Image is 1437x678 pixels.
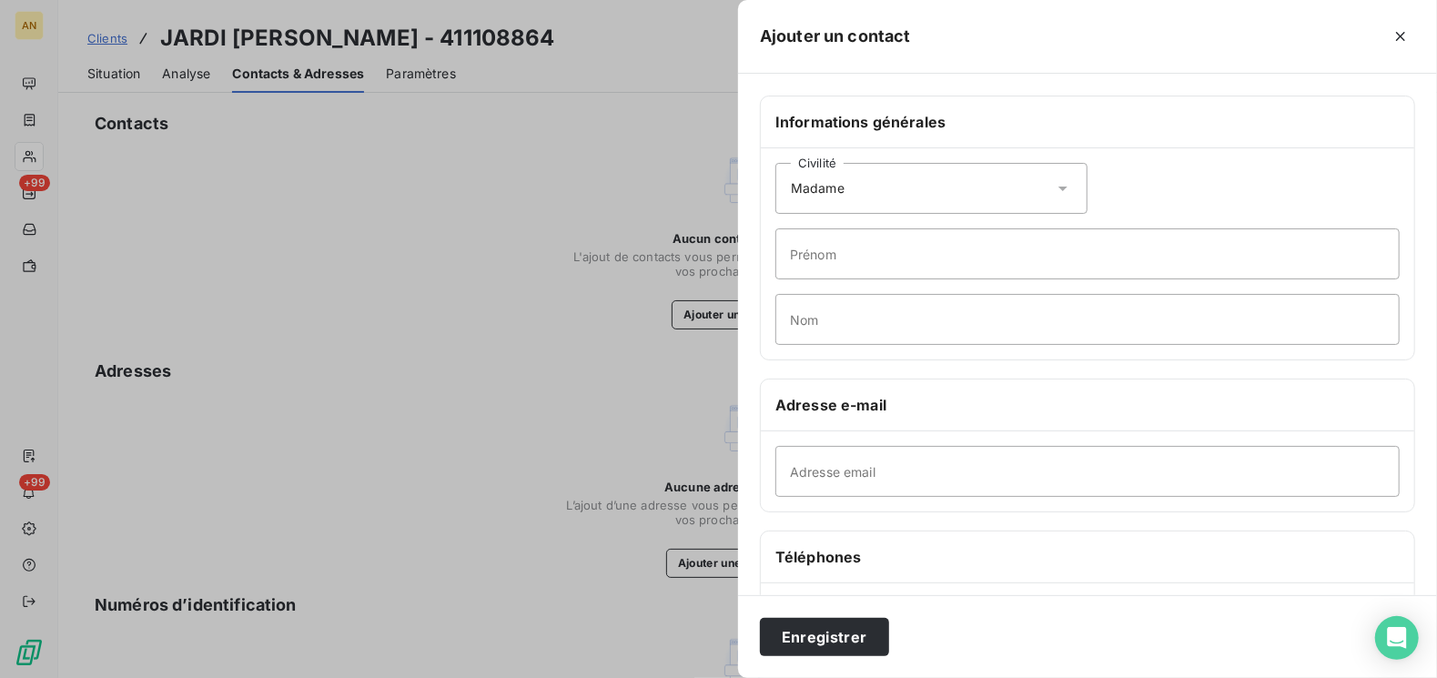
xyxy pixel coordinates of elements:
span: Madame [791,179,845,197]
input: placeholder [775,446,1400,497]
h6: Adresse e-mail [775,394,1400,416]
div: Open Intercom Messenger [1375,616,1419,660]
input: placeholder [775,294,1400,345]
button: Enregistrer [760,618,889,656]
input: placeholder [775,228,1400,279]
h6: Téléphones [775,546,1400,568]
h5: Ajouter un contact [760,24,911,49]
h6: Informations générales [775,111,1400,133]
